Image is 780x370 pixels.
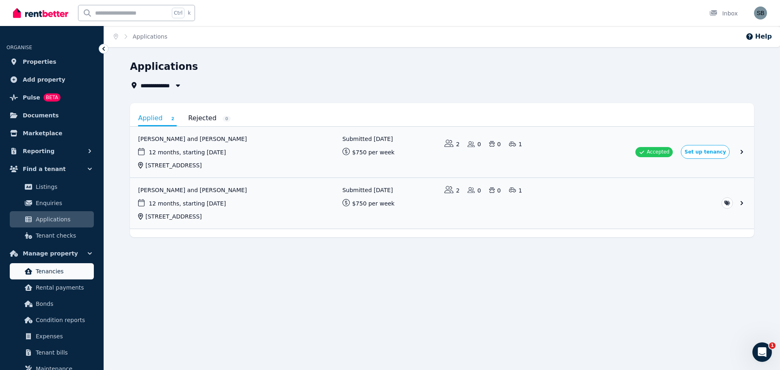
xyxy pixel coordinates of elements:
[138,111,177,126] a: Applied
[23,249,78,258] span: Manage property
[10,312,94,328] a: Condition reports
[10,263,94,279] a: Tenancies
[709,9,738,17] div: Inbox
[36,348,91,357] span: Tenant bills
[36,231,91,240] span: Tenant checks
[23,164,66,174] span: Find a tenant
[23,93,40,102] span: Pulse
[10,211,94,227] a: Applications
[6,107,97,123] a: Documents
[36,214,91,224] span: Applications
[130,178,754,229] a: View application: Sinead Burke and Sean Mc Inerney
[130,60,198,73] h1: Applications
[36,299,91,309] span: Bonds
[36,331,91,341] span: Expenses
[10,279,94,296] a: Rental payments
[130,127,754,177] a: View application: Hoi Ying Chan and Sifan Cai
[6,89,97,106] a: PulseBETA
[23,110,59,120] span: Documents
[6,245,97,262] button: Manage property
[36,283,91,292] span: Rental payments
[133,32,168,41] span: Applications
[23,128,62,138] span: Marketplace
[10,344,94,361] a: Tenant bills
[43,93,61,102] span: BETA
[172,8,184,18] span: Ctrl
[13,7,68,19] img: RentBetter
[23,57,56,67] span: Properties
[169,116,177,122] span: 2
[10,227,94,244] a: Tenant checks
[23,75,65,84] span: Add property
[6,45,32,50] span: ORGANISE
[6,161,97,177] button: Find a tenant
[223,116,231,122] span: 0
[752,342,772,362] iframe: Intercom live chat
[188,10,191,16] span: k
[188,111,231,125] a: Rejected
[23,146,54,156] span: Reporting
[36,266,91,276] span: Tenancies
[36,198,91,208] span: Enquiries
[104,26,177,47] nav: Breadcrumb
[36,182,91,192] span: Listings
[10,179,94,195] a: Listings
[6,143,97,159] button: Reporting
[10,296,94,312] a: Bonds
[769,342,776,349] span: 1
[6,125,97,141] a: Marketplace
[6,71,97,88] a: Add property
[754,6,767,19] img: Sam Berrell
[10,195,94,211] a: Enquiries
[10,328,94,344] a: Expenses
[36,315,91,325] span: Condition reports
[745,32,772,41] button: Help
[6,54,97,70] a: Properties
